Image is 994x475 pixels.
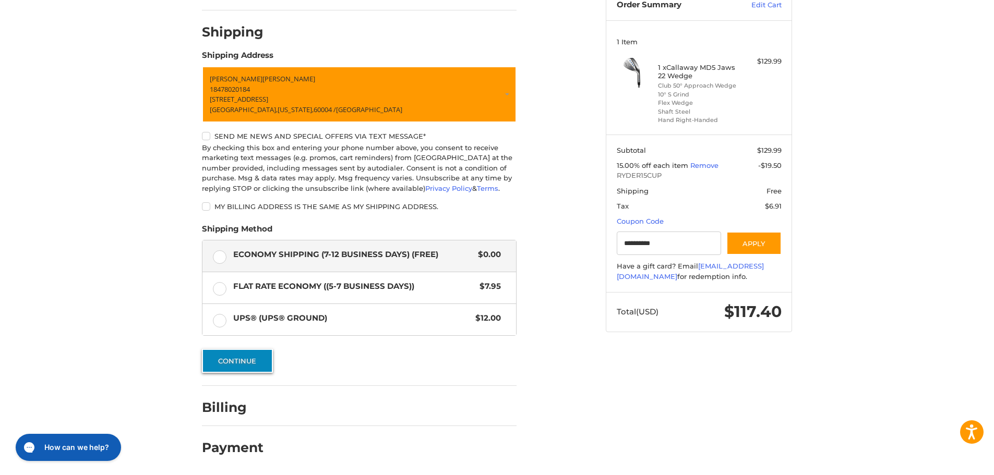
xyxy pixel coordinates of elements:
a: [EMAIL_ADDRESS][DOMAIN_NAME] [617,262,764,281]
span: Total (USD) [617,307,658,316]
span: $0.00 [473,249,501,261]
input: Gift Certificate or Coupon Code [617,232,722,255]
span: $117.40 [724,302,782,321]
h2: Shipping [202,24,264,40]
span: $129.99 [757,146,782,154]
li: Flex Wedge [658,99,738,107]
span: [GEOGRAPHIC_DATA] [336,105,402,114]
span: 60004 / [314,105,336,114]
h3: 1 Item [617,38,782,46]
span: Economy Shipping (7-12 Business Days) (Free) [233,249,473,261]
span: Free [767,187,782,195]
label: Send me news and special offers via text message* [202,132,517,140]
span: -$19.50 [758,161,782,169]
a: Terms [477,184,498,192]
span: [PERSON_NAME] [262,74,315,83]
span: Subtotal [617,146,646,154]
h2: Payment [202,440,264,456]
span: Flat Rate Economy ((5-7 Business Days)) [233,281,475,293]
span: UPS® (UPS® Ground) [233,312,471,324]
label: My billing address is the same as my shipping address. [202,202,517,211]
span: $6.91 [765,202,782,210]
legend: Shipping Address [202,50,273,66]
span: [US_STATE], [278,105,314,114]
h4: 1 x Callaway MD5 Jaws 22 Wedge [658,63,738,80]
div: $129.99 [740,56,782,67]
span: RYDER15CUP [617,170,782,181]
span: $7.95 [474,281,501,293]
a: Remove [690,161,718,169]
iframe: Gorgias live chat messenger [10,430,124,465]
span: Tax [617,202,629,210]
li: Hand Right-Handed [658,116,738,125]
div: By checking this box and entering your phone number above, you consent to receive marketing text ... [202,143,517,194]
legend: Shipping Method [202,223,272,240]
a: Privacy Policy [425,184,472,192]
span: $12.00 [470,312,501,324]
li: Shaft Steel [658,107,738,116]
a: Enter or select a different address [202,66,517,123]
button: Continue [202,349,273,373]
li: Club 50° Approach Wedge 10° S Grind [658,81,738,99]
a: Coupon Code [617,217,664,225]
h2: Billing [202,399,263,416]
span: [PERSON_NAME] [210,74,262,83]
span: [GEOGRAPHIC_DATA], [210,105,278,114]
button: Apply [726,232,782,255]
span: 15.00% off each item [617,161,690,169]
span: Shipping [617,187,649,195]
div: Have a gift card? Email for redemption info. [617,261,782,282]
span: [STREET_ADDRESS] [210,94,268,104]
span: 18478020184 [210,84,250,94]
